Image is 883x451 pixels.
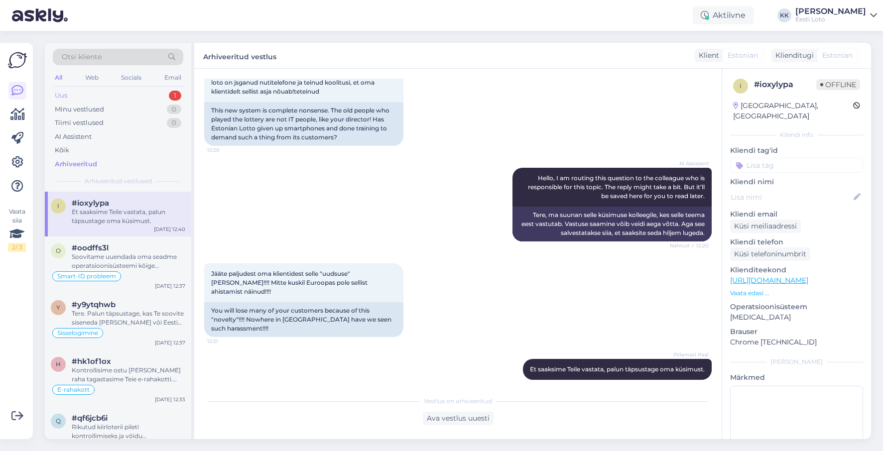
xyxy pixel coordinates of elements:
span: 12:40 [671,380,709,388]
p: Brauser [730,327,863,337]
div: Arhiveeritud [55,159,97,169]
div: KK [777,8,791,22]
span: Smart-ID probleem [57,273,116,279]
div: [DATE] 12:37 [155,339,185,346]
span: Otsi kliente [62,52,102,62]
span: E-rahakott [57,387,90,393]
div: Email [162,71,183,84]
p: Kliendi nimi [730,177,863,187]
p: Kliendi telefon [730,237,863,247]
div: Klient [695,50,719,61]
div: Tere, ma suunan selle küsimuse kolleegile, kes selle teema eest vastutab. Vastuse saamine võib ve... [512,207,712,241]
div: [DATE] 12:40 [154,225,185,233]
span: Sisselogimine [57,330,98,336]
div: [PERSON_NAME] [730,357,863,366]
p: Märkmed [730,372,863,383]
a: [URL][DOMAIN_NAME] [730,276,808,285]
div: 2 / 3 [8,243,26,252]
div: # ioxylypa [754,79,816,91]
div: Soovitame uuendada oma seadme operatsioonisüsteemi kõige värskema versioonini. Kui eelpool väljat... [72,252,185,270]
div: You will lose many of your customers because of this "novelty"!!!! Nowhere in [GEOGRAPHIC_DATA] h... [204,302,403,337]
p: [MEDICAL_DATA] [730,312,863,323]
p: Vaata edasi ... [730,289,863,298]
span: Hello, I am routing this question to the colleague who is responsible for this topic. The reply m... [528,174,706,200]
div: Küsi telefoninumbrit [730,247,810,261]
div: [DATE] 12:33 [155,396,185,403]
div: 0 [167,105,181,114]
span: AI Assistent [671,160,709,167]
div: [GEOGRAPHIC_DATA], [GEOGRAPHIC_DATA] [733,101,853,121]
p: Kliendi email [730,209,863,220]
div: Uus [55,91,67,101]
span: 12:20 [207,146,245,154]
span: Estonian [728,50,758,61]
span: 12:21 [207,338,245,345]
div: Eesti Loto [795,15,866,23]
div: Socials [119,71,143,84]
span: Arhiveeritud vestlused [85,177,152,186]
span: Vestlus on arhiveeritud [424,397,492,406]
div: Web [83,71,101,84]
div: All [53,71,64,84]
div: [PERSON_NAME] [795,7,866,15]
span: o [56,247,61,254]
div: Klienditugi [771,50,814,61]
input: Lisa nimi [731,192,852,203]
span: #hk1of1ox [72,357,111,366]
span: i [740,82,742,90]
p: Klienditeekond [730,265,863,275]
p: Chrome [TECHNICAL_ID] [730,337,863,347]
p: Kliendi tag'id [730,145,863,156]
div: Kliendi info [730,130,863,139]
div: Et saaksime Teile vastata, palun täpsustage oma küsimust. [72,208,185,225]
span: #qf6jcb6i [72,414,108,423]
span: #oodffs3l [72,243,109,252]
div: Küsi meiliaadressi [730,220,801,233]
label: Arhiveeritud vestlus [203,49,276,62]
div: [DATE] 12:37 [155,282,185,290]
span: Estonian [822,50,853,61]
div: This new system is complete nonsense. The old people who played the lottery are not IT people, li... [204,102,403,146]
div: 0 [167,118,181,128]
img: Askly Logo [8,51,27,70]
span: Nähtud ✓ 12:20 [670,242,709,249]
div: Kõik [55,145,69,155]
div: AI Assistent [55,132,92,142]
div: Vaata siia [8,207,26,252]
div: 1 [169,91,181,101]
input: Lisa tag [730,158,863,173]
div: Ava vestlus uuesti [423,412,494,425]
span: Et saaksime Teile vastata, palun täpsustage oma küsimust. [530,365,705,373]
a: [PERSON_NAME]Eesti Loto [795,7,877,23]
div: Minu vestlused [55,105,104,114]
span: #ioxylypa [72,199,109,208]
div: Tiimi vestlused [55,118,104,128]
span: i [57,202,59,210]
span: y [56,304,60,311]
span: Jääte paljudest oma klientidest selle "uudsuse" [PERSON_NAME]!!!! Mitte kuskil Euroopas pole sell... [211,270,369,295]
span: #y9ytqhwb [72,300,116,309]
div: Kontrollisime ostu [PERSON_NAME] raha tagastasime Teie e-rahakotti. Palume vabandust tekkinud [PE... [72,366,185,384]
span: Offline [816,79,860,90]
div: Aktiivne [693,6,754,24]
div: Tere. Palun täpsustage, kas Te soovite siseneda [PERSON_NAME] või Eesti Loto kodulehe mängukontole? [72,309,185,327]
p: Operatsioonisüsteem [730,302,863,312]
span: h [56,360,61,368]
span: Pillemari Paal [671,351,709,358]
div: Rikutud kiirloterii pileti kontrollimiseks ja võidu väljamaksmiseks palume esitada avalduse Eesti... [72,423,185,441]
span: q [56,417,61,425]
